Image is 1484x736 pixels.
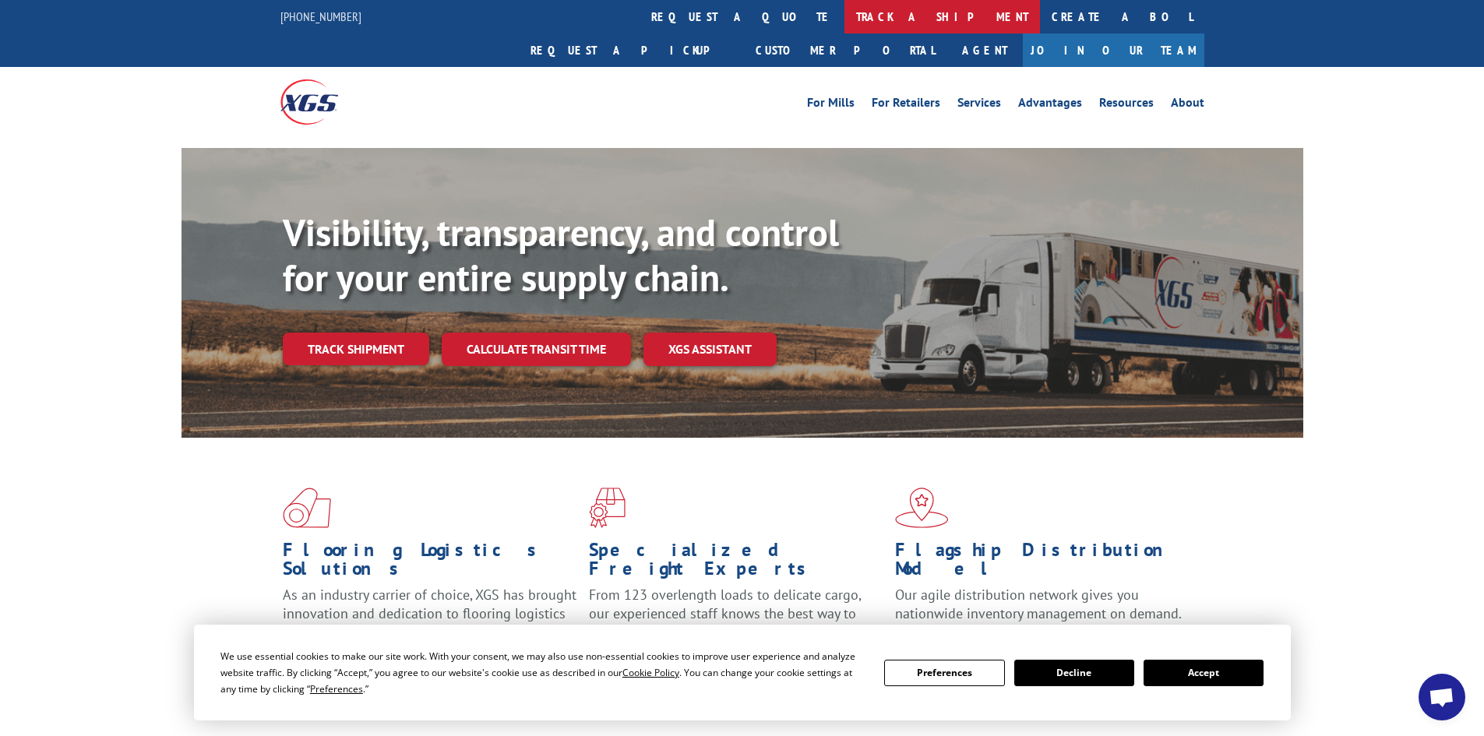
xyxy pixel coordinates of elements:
[589,488,626,528] img: xgs-icon-focused-on-flooring-red
[283,333,429,365] a: Track shipment
[1144,660,1264,686] button: Accept
[1099,97,1154,114] a: Resources
[1014,660,1134,686] button: Decline
[310,682,363,696] span: Preferences
[442,333,631,366] a: Calculate transit time
[280,9,361,24] a: [PHONE_NUMBER]
[946,33,1023,67] a: Agent
[589,541,883,586] h1: Specialized Freight Experts
[895,488,949,528] img: xgs-icon-flagship-distribution-model-red
[283,488,331,528] img: xgs-icon-total-supply-chain-intelligence-red
[807,97,855,114] a: For Mills
[1419,674,1465,720] div: Open chat
[1018,97,1082,114] a: Advantages
[1171,97,1204,114] a: About
[589,586,883,655] p: From 123 overlength loads to delicate cargo, our experienced staff knows the best way to move you...
[895,541,1190,586] h1: Flagship Distribution Model
[283,208,839,301] b: Visibility, transparency, and control for your entire supply chain.
[194,625,1291,720] div: Cookie Consent Prompt
[872,97,940,114] a: For Retailers
[744,33,946,67] a: Customer Portal
[884,660,1004,686] button: Preferences
[957,97,1001,114] a: Services
[283,541,577,586] h1: Flooring Logistics Solutions
[643,333,777,366] a: XGS ASSISTANT
[1023,33,1204,67] a: Join Our Team
[519,33,744,67] a: Request a pickup
[895,586,1182,622] span: Our agile distribution network gives you nationwide inventory management on demand.
[283,586,576,641] span: As an industry carrier of choice, XGS has brought innovation and dedication to flooring logistics...
[220,648,865,697] div: We use essential cookies to make our site work. With your consent, we may also use non-essential ...
[622,666,679,679] span: Cookie Policy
